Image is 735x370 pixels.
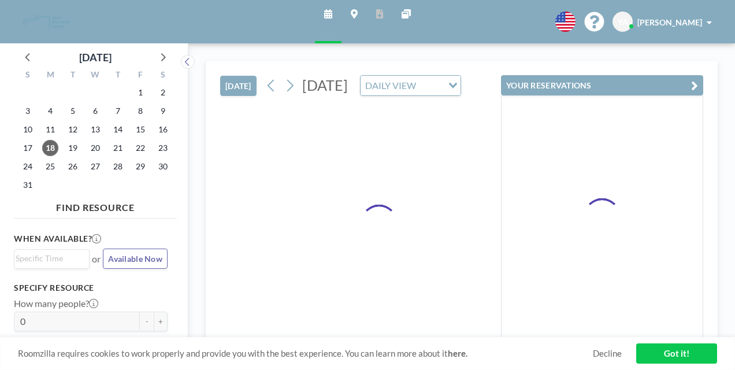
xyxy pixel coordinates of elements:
span: Thursday, August 14, 2025 [110,121,126,138]
button: [DATE] [220,76,257,96]
span: Friday, August 29, 2025 [132,158,149,175]
span: Friday, August 22, 2025 [132,140,149,156]
span: Sunday, August 3, 2025 [20,103,36,119]
div: [DATE] [79,49,112,65]
div: W [84,68,107,83]
div: T [106,68,129,83]
span: Friday, August 1, 2025 [132,84,149,101]
span: Thursday, August 28, 2025 [110,158,126,175]
span: Saturday, August 16, 2025 [155,121,171,138]
div: S [151,68,174,83]
button: YOUR RESERVATIONS [501,75,703,95]
span: Tuesday, August 12, 2025 [65,121,81,138]
input: Search for option [16,252,83,265]
span: Sunday, August 10, 2025 [20,121,36,138]
span: or [92,253,101,265]
div: S [17,68,39,83]
span: Wednesday, August 6, 2025 [87,103,103,119]
button: - [140,312,154,331]
span: Saturday, August 9, 2025 [155,103,171,119]
span: Wednesday, August 20, 2025 [87,140,103,156]
span: Friday, August 8, 2025 [132,103,149,119]
img: organization-logo [18,10,74,34]
span: Wednesday, August 13, 2025 [87,121,103,138]
span: Saturday, August 23, 2025 [155,140,171,156]
span: Sunday, August 17, 2025 [20,140,36,156]
h4: FIND RESOURCE [14,197,177,213]
span: Monday, August 18, 2025 [42,140,58,156]
span: Sunday, August 31, 2025 [20,177,36,193]
div: Search for option [361,76,461,95]
span: Roomzilla requires cookies to work properly and provide you with the best experience. You can lea... [18,348,593,359]
span: Friday, August 15, 2025 [132,121,149,138]
a: Got it! [636,343,717,364]
span: [PERSON_NAME] [637,17,702,27]
div: M [39,68,62,83]
span: [DATE] [302,76,348,94]
span: YA [618,17,628,27]
span: Wednesday, August 27, 2025 [87,158,103,175]
div: T [62,68,84,83]
h3: Specify resource [14,283,168,293]
button: + [154,312,168,331]
span: Saturday, August 2, 2025 [155,84,171,101]
div: Search for option [14,250,89,267]
input: Search for option [420,78,441,93]
span: Tuesday, August 19, 2025 [65,140,81,156]
span: Monday, August 25, 2025 [42,158,58,175]
span: Tuesday, August 5, 2025 [65,103,81,119]
span: Thursday, August 7, 2025 [110,103,126,119]
label: How many people? [14,298,98,309]
span: Monday, August 11, 2025 [42,121,58,138]
span: Tuesday, August 26, 2025 [65,158,81,175]
a: Decline [593,348,622,359]
span: Saturday, August 30, 2025 [155,158,171,175]
span: Monday, August 4, 2025 [42,103,58,119]
span: Available Now [108,254,162,264]
span: DAILY VIEW [363,78,418,93]
span: Thursday, August 21, 2025 [110,140,126,156]
span: Sunday, August 24, 2025 [20,158,36,175]
a: here. [448,348,467,358]
div: F [129,68,151,83]
button: Available Now [103,249,168,269]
